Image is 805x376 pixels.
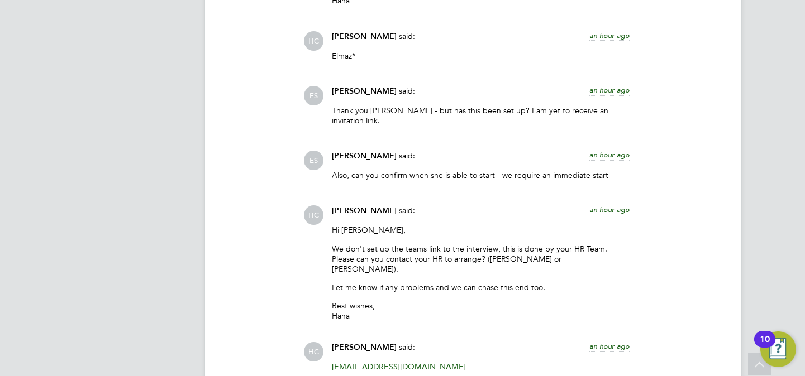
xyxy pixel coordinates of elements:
[399,151,415,161] span: said:
[589,341,630,351] span: an hour ago
[332,86,397,96] span: [PERSON_NAME]
[589,31,630,40] span: an hour ago
[760,339,770,354] div: 10
[332,51,630,61] p: Elmaz*
[304,86,323,105] span: ES
[304,342,323,361] span: HC
[332,282,630,292] p: Let me know if any problems and we can chase this end too.
[589,85,630,95] span: an hour ago
[589,150,630,160] span: an hour ago
[399,31,415,41] span: said:
[332,151,397,161] span: [PERSON_NAME]
[589,205,630,214] span: an hour ago
[332,105,630,126] p: Thank you [PERSON_NAME] - but has this been set up? I am yet to receive an invitation link.
[332,244,630,274] p: We don't set up the teams link to the interview, this is done by your HR Team. Please can you con...
[332,170,630,180] p: Also, can you confirm when she is able to start - we require an immediate start
[332,225,630,235] p: Hi [PERSON_NAME],
[332,32,397,41] span: [PERSON_NAME]
[760,331,796,367] button: Open Resource Center, 10 new notifications
[332,206,397,215] span: [PERSON_NAME]
[399,342,415,352] span: said:
[304,205,323,225] span: HC
[399,205,415,215] span: said:
[304,151,323,170] span: ES
[304,31,323,51] span: HC
[332,361,466,372] a: [EMAIL_ADDRESS][DOMAIN_NAME]
[332,301,630,321] p: Best wishes, Hana
[332,343,397,352] span: [PERSON_NAME]
[399,86,415,96] span: said:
